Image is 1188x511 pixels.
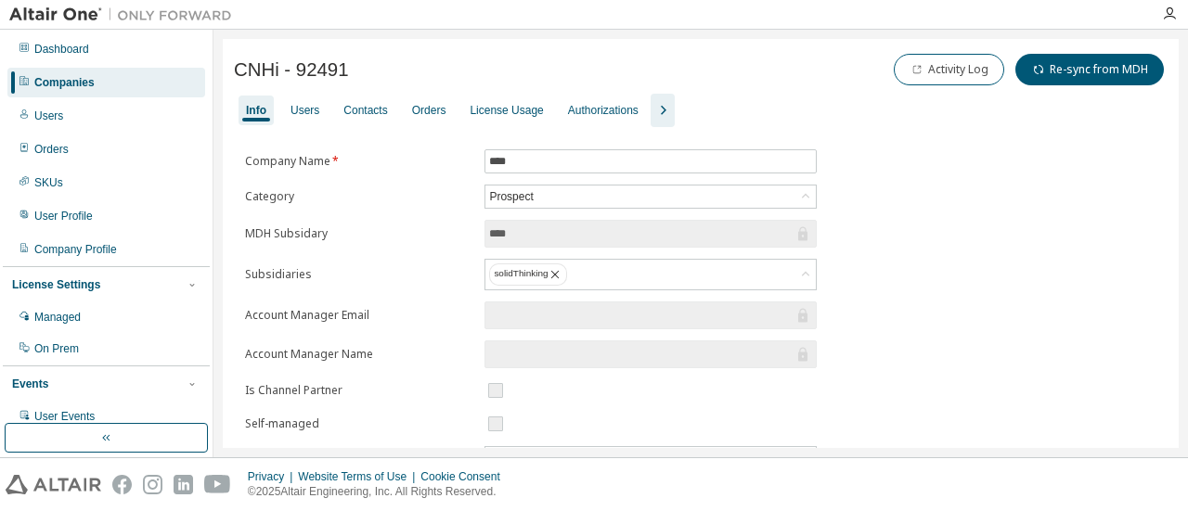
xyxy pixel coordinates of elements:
[143,475,162,494] img: instagram.svg
[9,6,241,24] img: Altair One
[245,226,473,241] label: MDH Subsidary
[291,103,319,118] div: Users
[234,59,349,81] span: CNHi - 92491
[248,469,298,484] div: Privacy
[246,103,266,118] div: Info
[412,103,446,118] div: Orders
[486,186,536,207] div: Prospect
[485,185,816,208] div: Prospect
[34,142,69,157] div: Orders
[34,341,79,356] div: On Prem
[245,347,473,362] label: Account Manager Name
[489,263,567,286] div: solidThinking
[245,189,473,204] label: Category
[485,260,816,289] div: solidThinking
[245,154,473,169] label: Company Name
[34,42,89,57] div: Dashboard
[420,469,510,484] div: Cookie Consent
[1015,54,1164,85] button: Re-sync from MDH
[485,447,816,469] div: Loading...
[174,475,193,494] img: linkedin.svg
[34,209,93,224] div: User Profile
[12,277,100,292] div: License Settings
[298,469,420,484] div: Website Terms of Use
[12,377,48,391] div: Events
[343,103,387,118] div: Contacts
[34,175,63,190] div: SKUs
[204,475,231,494] img: youtube.svg
[6,475,101,494] img: altair_logo.svg
[245,383,473,398] label: Is Channel Partner
[34,109,63,123] div: Users
[34,75,95,90] div: Companies
[245,308,473,323] label: Account Manager Email
[34,310,81,325] div: Managed
[245,267,473,282] label: Subsidiaries
[34,242,117,257] div: Company Profile
[568,103,639,118] div: Authorizations
[248,484,511,500] p: © 2025 Altair Engineering, Inc. All Rights Reserved.
[894,54,1004,85] button: Activity Log
[112,475,132,494] img: facebook.svg
[245,416,473,431] label: Self-managed
[470,103,543,118] div: License Usage
[34,409,95,424] div: User Events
